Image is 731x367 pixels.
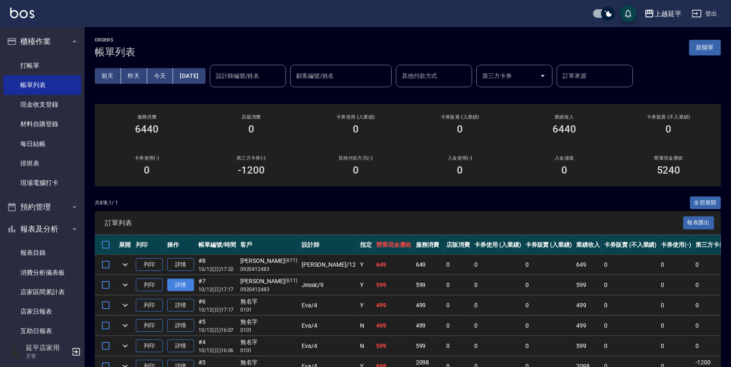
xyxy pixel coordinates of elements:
td: 0 [472,295,523,315]
th: 營業現金應收 [374,235,414,255]
td: Eva /4 [300,336,358,356]
h5: 延平店家用 [26,344,69,352]
h3: 6440 [552,123,576,135]
a: 排班表 [3,154,81,173]
h3: 6440 [135,123,159,135]
p: 0920412483 [240,265,297,273]
h2: 卡券販賣 (入業績) [418,114,502,120]
button: 全部展開 [690,196,721,210]
button: 昨天 [121,68,147,84]
a: 詳情 [167,299,194,312]
h2: ORDERS [95,37,135,43]
td: 0 [659,295,694,315]
a: 新開單 [689,43,721,51]
th: 客戶 [238,235,300,255]
th: 指定 [358,235,374,255]
button: 櫃檯作業 [3,30,81,52]
img: Logo [10,8,34,18]
td: 499 [374,295,414,315]
h2: 業績收入 [522,114,607,120]
td: N [358,336,374,356]
h3: 服務消費 [105,114,189,120]
td: 0 [523,336,574,356]
button: [DATE] [173,68,205,84]
button: save [620,5,637,22]
td: Y [358,255,374,275]
h2: 卡券使用(-) [105,155,189,161]
th: 店販消費 [444,235,472,255]
div: 上越延平 [654,8,682,19]
a: 報表目錄 [3,243,81,262]
p: 10/12 (日) 16:07 [198,326,236,334]
h3: -1200 [238,164,265,176]
a: 互助日報表 [3,321,81,341]
a: 詳情 [167,258,194,271]
td: Y [358,275,374,295]
p: 10/12 (日) 16:06 [198,347,236,354]
button: 新開單 [689,40,721,55]
td: 599 [574,336,602,356]
td: 0 [602,255,659,275]
button: 列印 [136,258,163,271]
th: 服務消費 [414,235,445,255]
td: 499 [414,295,445,315]
td: 0 [472,275,523,295]
h3: 帳單列表 [95,46,135,58]
td: 0 [659,255,694,275]
h3: 0 [248,123,254,135]
th: 業績收入 [574,235,602,255]
td: 0 [472,255,523,275]
button: 前天 [95,68,121,84]
td: 0 [659,336,694,356]
td: 0 [602,336,659,356]
th: 卡券販賣 (不入業績) [602,235,659,255]
td: 0 [472,316,523,336]
td: 499 [574,295,602,315]
td: 0 [472,336,523,356]
button: 列印 [136,279,163,292]
p: 0101 [240,306,297,314]
td: 0 [444,295,472,315]
a: 店家日報表 [3,302,81,321]
a: 每日結帳 [3,134,81,154]
button: 報表匯出 [683,216,715,229]
p: 共 8 筆, 1 / 1 [95,199,118,207]
td: 0 [523,316,574,336]
button: 預約管理 [3,196,81,218]
td: Eva /4 [300,295,358,315]
td: 0 [523,255,574,275]
td: #8 [196,255,238,275]
td: #5 [196,316,238,336]
button: expand row [119,339,132,352]
a: 報表匯出 [683,218,715,226]
td: #6 [196,295,238,315]
a: 詳情 [167,279,194,292]
a: 詳情 [167,319,194,332]
button: 今天 [147,68,173,84]
td: 499 [374,316,414,336]
td: 599 [414,336,445,356]
p: 主管 [26,352,69,360]
p: 0101 [240,326,297,334]
a: 打帳單 [3,56,81,75]
a: 消費分析儀表板 [3,263,81,282]
a: 現金收支登錄 [3,95,81,114]
button: expand row [119,279,132,291]
a: 詳情 [167,339,194,353]
h2: 入金使用(-) [418,155,502,161]
th: 帳單編號/時間 [196,235,238,255]
a: 材料自購登錄 [3,114,81,134]
td: 0 [659,316,694,336]
button: 列印 [136,299,163,312]
button: expand row [119,319,132,332]
button: 上越延平 [641,5,685,22]
td: Y [358,295,374,315]
p: 10/12 (日) 17:17 [198,286,236,293]
td: 0 [523,295,574,315]
td: 0 [444,275,472,295]
div: 無名字 [240,317,297,326]
p: 0101 [240,347,297,354]
p: 0920412483 [240,286,297,293]
td: 649 [414,255,445,275]
h2: 第三方卡券(-) [209,155,294,161]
